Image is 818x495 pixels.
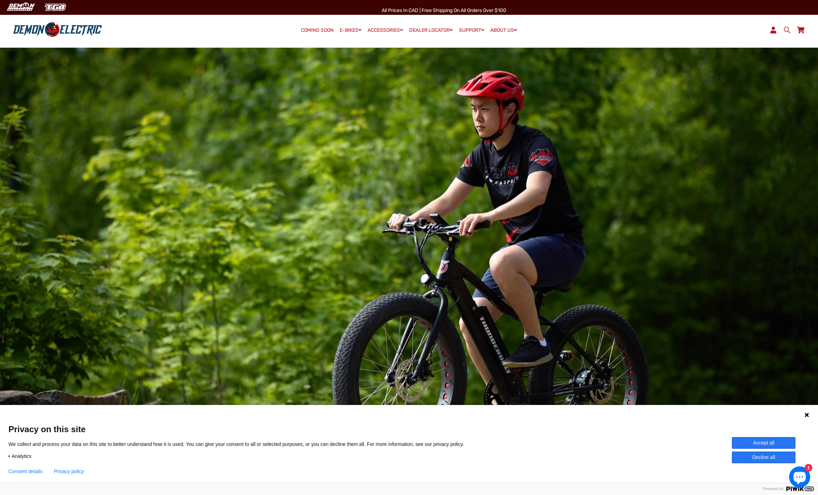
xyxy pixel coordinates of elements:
button: Decline all [732,452,795,463]
a: E-BIKES [337,25,364,35]
a: ABOUT US [488,25,520,35]
a: COMING SOON [298,25,336,35]
inbox-online-store-chat: Shopify online store chat [787,466,812,489]
img: Demon Electric [4,1,37,13]
span: All Prices in CAD | Free shipping on all orders over $100 [382,7,506,13]
a: ACCESSORIES [365,25,406,35]
a: Privacy policy [54,469,84,474]
a: DEALER LOCATOR [407,25,455,35]
img: TGB Canada [41,1,70,13]
button: Consent details [8,469,43,474]
span: Privacy on this site [8,424,810,434]
p: We collect and process your data on this site to better understand how it is used. You can give y... [8,441,474,447]
img: Demon Electric logo [11,21,104,39]
a: SUPPORT [456,25,487,35]
span: Powered by [760,487,786,491]
button: Accept all [732,437,795,449]
span: Analytics [12,453,31,459]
